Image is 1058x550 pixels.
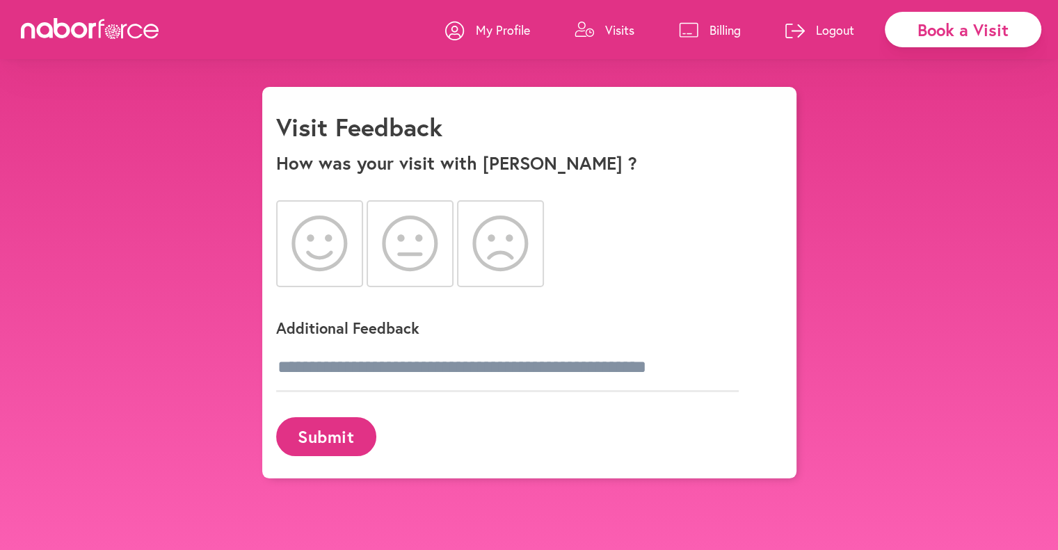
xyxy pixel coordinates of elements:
[276,318,763,338] p: Additional Feedback
[276,112,442,142] h1: Visit Feedback
[445,9,530,51] a: My Profile
[605,22,634,38] p: Visits
[679,9,741,51] a: Billing
[785,9,854,51] a: Logout
[885,12,1041,47] div: Book a Visit
[710,22,741,38] p: Billing
[816,22,854,38] p: Logout
[575,9,634,51] a: Visits
[276,417,376,455] button: Submit
[276,152,783,174] p: How was your visit with [PERSON_NAME] ?
[476,22,530,38] p: My Profile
